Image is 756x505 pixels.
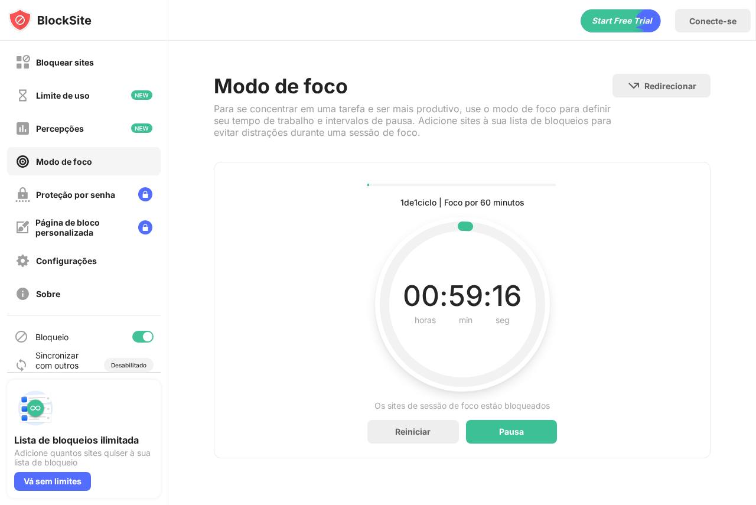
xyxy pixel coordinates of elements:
font: seg [496,315,510,325]
font: Sincronizar com outros dispositivos [35,350,81,380]
font: ciclo | [418,197,442,207]
img: focus-on.svg [15,154,30,169]
img: block-off.svg [15,55,30,70]
font: 1 [400,197,404,207]
font: Foco por 60 minutos [444,197,524,207]
img: about-off.svg [15,286,30,301]
font: Reiniciar [395,426,431,436]
font: Lista de bloqueios ilimitada [14,434,139,446]
font: Página de bloco personalizada [35,217,100,237]
font: Redirecionar [644,81,696,91]
font: Modo de foco [36,157,92,167]
font: min [459,315,472,325]
font: 16 [492,278,522,313]
font: Vá sem limites [24,476,82,486]
img: sync-icon.svg [14,358,28,372]
font: Proteção por senha [36,190,115,200]
img: new-icon.svg [131,123,152,133]
font: 59 [448,278,483,313]
font: : [439,278,448,313]
font: Limite de uso [36,90,90,100]
font: Bloqueio [35,332,69,342]
img: logo-blocksite.svg [8,8,92,32]
font: Para se concentrar em uma tarefa e ser mais produtivo, use o modo de foco para definir seu tempo ... [214,103,611,138]
font: Modo de foco [214,74,348,98]
img: lock-menu.svg [138,220,152,234]
font: horas [415,315,436,325]
img: settings-off.svg [15,253,30,268]
font: Adicione quantos sites quiser à sua lista de bloqueio [14,448,151,467]
div: animação [581,9,661,32]
font: Desabilitado [111,361,146,369]
font: Pausa [499,426,524,436]
font: Bloquear sites [36,57,94,67]
img: new-icon.svg [131,90,152,100]
img: time-usage-off.svg [15,88,30,103]
img: blocking-icon.svg [14,330,28,344]
img: insights-off.svg [15,121,30,136]
img: password-protection-off.svg [15,187,30,202]
font: Percepções [36,123,84,133]
font: de [404,197,414,207]
img: customize-block-page-off.svg [15,220,30,234]
font: Os sites de sessão de foco estão bloqueados [374,400,550,410]
img: push-block-list.svg [14,387,57,429]
img: lock-menu.svg [138,187,152,201]
font: Conecte-se [689,16,737,26]
font: Sobre [36,289,60,299]
font: : [483,278,492,313]
font: Configurações [36,256,97,266]
font: 1 [414,197,418,207]
font: 00 [403,278,439,313]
